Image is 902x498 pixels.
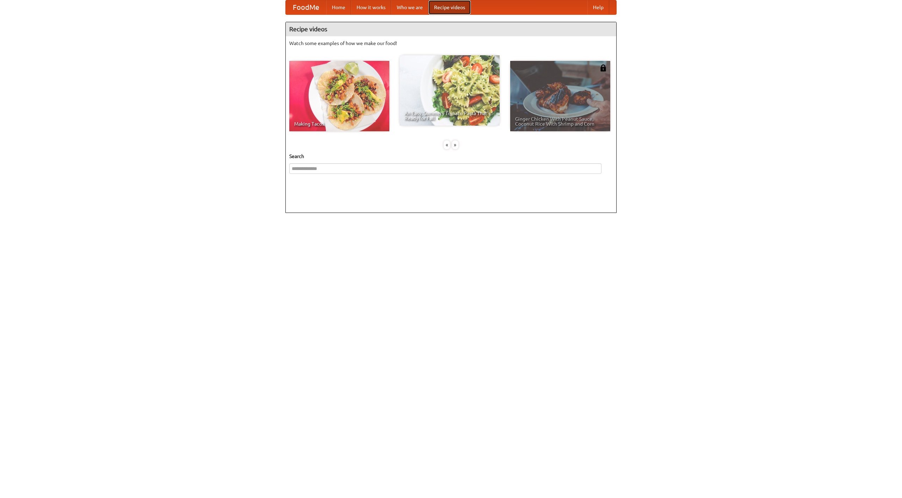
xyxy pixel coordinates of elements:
h5: Search [289,153,613,160]
a: How it works [351,0,391,14]
span: An Easy, Summery Tomato Pasta That's Ready for Fall [404,111,495,121]
a: Recipe videos [428,0,471,14]
a: Who we are [391,0,428,14]
a: FoodMe [286,0,326,14]
p: Watch some examples of how we make our food! [289,40,613,47]
div: » [452,140,458,149]
a: Help [587,0,609,14]
span: Making Tacos [294,121,384,126]
div: « [444,140,450,149]
a: Making Tacos [289,61,389,131]
a: Home [326,0,351,14]
a: An Easy, Summery Tomato Pasta That's Ready for Fall [400,55,500,126]
img: 483408.png [600,64,607,71]
h4: Recipe videos [286,22,616,36]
